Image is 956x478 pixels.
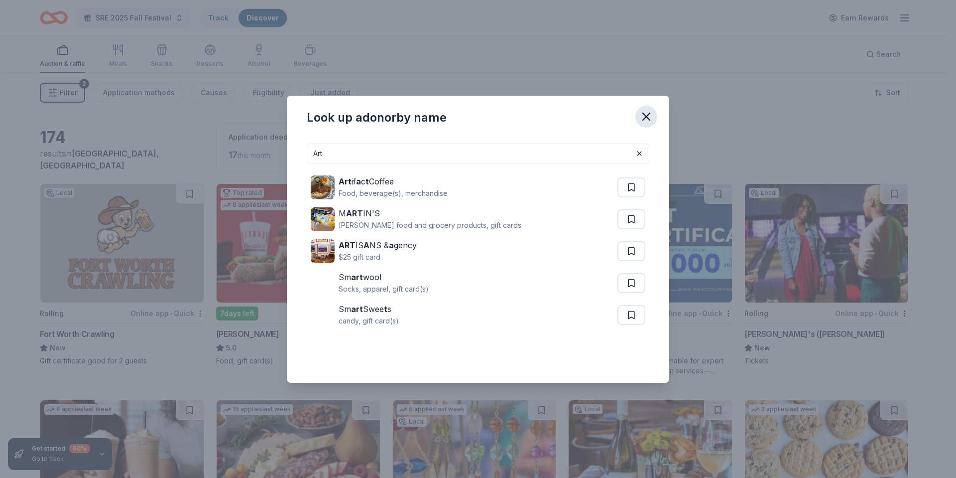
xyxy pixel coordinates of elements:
[389,240,394,250] strong: a
[384,304,387,314] strong: t
[311,239,335,263] img: Image for ARTISANS & agency
[311,207,335,231] img: Image for MARTIN'S
[339,315,399,327] div: candy, gift card(s)
[339,271,429,283] div: Sm wool
[311,175,335,199] img: Image for Artifact Coffee
[346,208,363,218] strong: ART
[339,219,521,231] div: [PERSON_NAME] food and grocery products, gift cards
[307,110,447,126] div: Look up a donor by name
[339,175,448,187] div: if c Coffee
[307,144,649,163] input: Search
[339,303,399,315] div: Sm Swee s
[363,240,369,250] strong: A
[351,304,363,314] strong: art
[365,176,369,186] strong: t
[311,271,335,295] img: Image for Smartwool
[339,207,521,219] div: M IN'S
[356,176,361,186] strong: a
[339,187,448,199] div: Food, beverage(s), merchandise
[351,272,363,282] strong: art
[311,303,335,327] img: Image for SmartSweets
[339,176,352,186] strong: Art
[339,251,417,263] div: $25 gift card
[339,283,429,295] div: Socks, apparel, gift card(s)
[339,239,417,251] div: IS NS & gency
[339,240,356,250] strong: ART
